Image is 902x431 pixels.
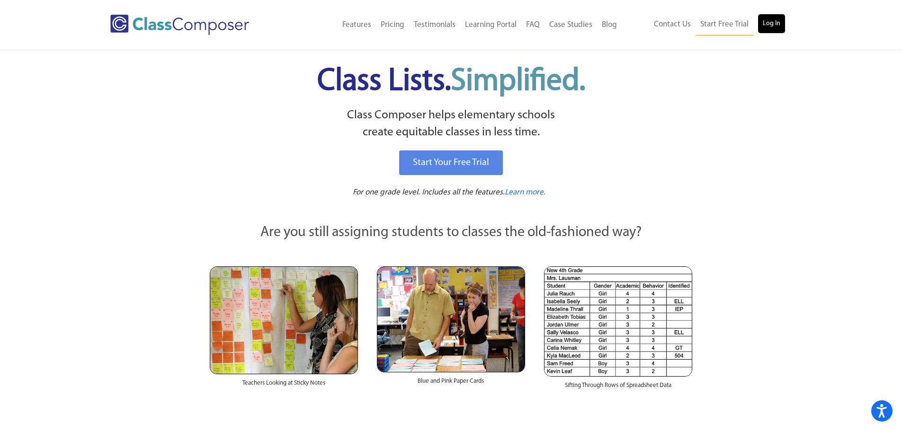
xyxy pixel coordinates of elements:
div: Blue and Pink Paper Cards [377,372,525,395]
a: Log In [758,14,785,33]
span: Class Lists. [317,66,585,97]
p: Are you still assigning students to classes the old-fashioned way? [210,222,693,243]
img: Teachers Looking at Sticky Notes [210,266,358,374]
span: Start Your Free Trial [413,158,489,167]
img: Class Composer [110,15,249,35]
a: Learn more. [505,187,545,199]
img: Blue and Pink Paper Cards [377,266,525,372]
p: Class Composer helps elementary schools create equitable classes in less time. [208,107,694,141]
span: Simplified. [451,66,585,97]
nav: Header Menu [288,15,622,35]
nav: Header Menu [622,14,785,35]
span: For one grade level. Includes all the features. [353,188,505,196]
a: Start Your Free Trial [399,150,503,175]
div: Teachers Looking at Sticky Notes [210,374,358,397]
a: Contact Us [649,14,696,35]
a: Features [338,15,376,35]
a: Pricing [376,15,409,35]
a: Start Free Trial [696,14,753,35]
a: Learning Portal [460,15,521,35]
a: Case Studies [545,15,597,35]
a: Blog [597,15,622,35]
span: Learn more. [505,188,545,196]
img: Spreadsheets [544,266,692,377]
a: FAQ [521,15,545,35]
a: Testimonials [409,15,460,35]
div: Sifting Through Rows of Spreadsheet Data [544,377,692,399]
